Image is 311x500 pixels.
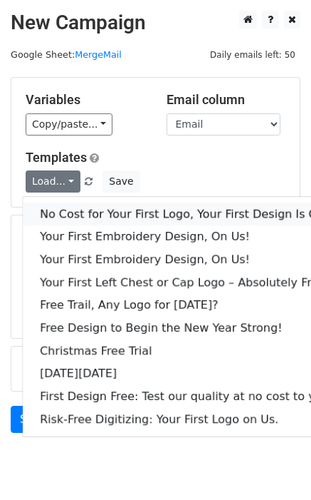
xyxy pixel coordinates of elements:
span: Daily emails left: 50 [205,47,300,63]
h5: Variables [26,92,145,108]
a: Load... [26,170,80,193]
h5: Email column [167,92,286,108]
a: Daily emails left: 50 [205,49,300,60]
a: Copy/paste... [26,113,112,136]
small: Google Sheet: [11,49,122,60]
a: Templates [26,150,87,165]
a: MergeMail [75,49,122,60]
a: Send [11,406,58,433]
h2: New Campaign [11,11,300,35]
button: Save [102,170,139,193]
